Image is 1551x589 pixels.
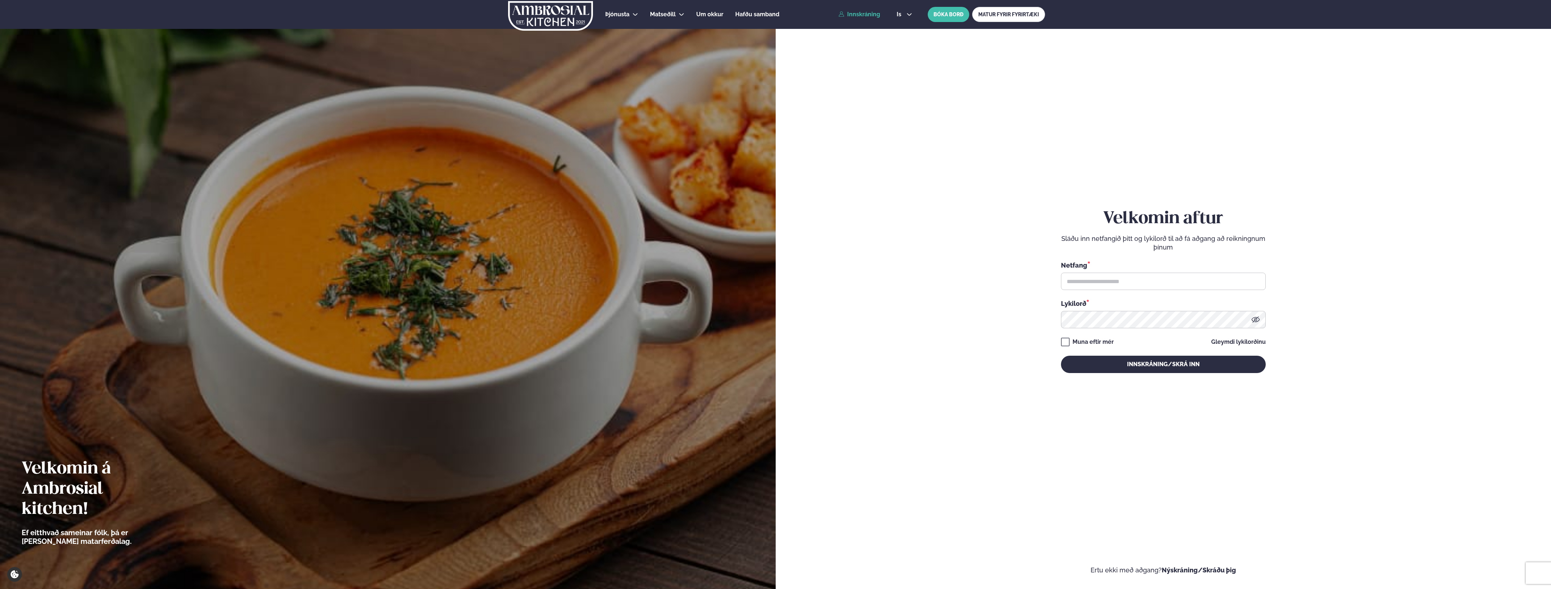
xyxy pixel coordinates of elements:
img: logo [507,1,594,31]
a: Hafðu samband [735,10,779,19]
a: Nýskráning/Skráðu þig [1162,566,1236,574]
button: BÓKA BORÐ [928,7,969,22]
span: Matseðill [650,11,676,18]
span: Hafðu samband [735,11,779,18]
div: Netfang [1061,260,1266,270]
h2: Velkomin á Ambrosial kitchen! [22,459,172,520]
span: is [897,12,904,17]
p: Ef eitthvað sameinar fólk, þá er [PERSON_NAME] matarferðalag. [22,528,172,546]
p: Ertu ekki með aðgang? [797,566,1530,575]
span: Um okkur [696,11,723,18]
a: Þjónusta [605,10,629,19]
a: Um okkur [696,10,723,19]
div: Lykilorð [1061,299,1266,308]
p: Sláðu inn netfangið þitt og lykilorð til að fá aðgang að reikningnum þínum [1061,234,1266,252]
a: MATUR FYRIR FYRIRTÆKI [972,7,1045,22]
a: Matseðill [650,10,676,19]
a: Cookie settings [7,567,22,582]
a: Innskráning [839,11,880,18]
button: is [891,12,918,17]
h2: Velkomin aftur [1061,209,1266,229]
button: Innskráning/Skrá inn [1061,356,1266,373]
span: Þjónusta [605,11,629,18]
a: Gleymdi lykilorðinu [1211,339,1266,345]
